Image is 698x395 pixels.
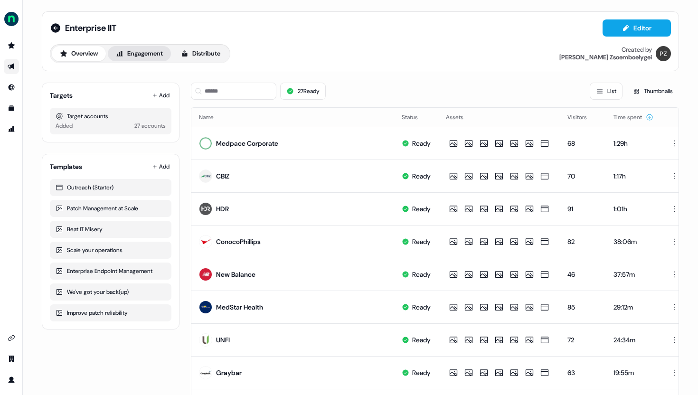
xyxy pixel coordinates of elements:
div: HDR [216,204,229,214]
div: 70 [567,171,598,181]
button: Time spent [613,109,653,126]
button: Add [151,160,171,173]
div: New Balance [216,270,255,279]
div: Patch Management at Scale [56,204,166,213]
div: Templates [50,162,82,171]
div: 85 [567,302,598,312]
div: 1:29h [613,139,653,148]
div: MedStar Health [216,302,263,312]
div: Improve patch reliability [56,308,166,318]
div: 37:57m [613,270,653,279]
button: Visitors [567,109,598,126]
div: Targets [50,91,73,100]
a: Go to templates [4,101,19,116]
div: 24:34m [613,335,653,345]
button: Status [402,109,429,126]
a: Go to attribution [4,122,19,137]
div: 1:17h [613,171,653,181]
div: Ready [412,368,431,377]
div: Ready [412,237,431,246]
div: 72 [567,335,598,345]
div: Medpace Corporate [216,139,278,148]
a: Go to prospects [4,38,19,53]
div: 1:01h [613,204,653,214]
button: 27Ready [280,83,326,100]
div: 91 [567,204,598,214]
a: Go to outbound experience [4,59,19,74]
div: 82 [567,237,598,246]
div: Created by [622,46,652,54]
div: Added [56,121,73,131]
div: 27 accounts [134,121,166,131]
a: Go to Inbound [4,80,19,95]
div: Scale your operations [56,245,166,255]
button: Thumbnails [626,83,679,100]
div: Enterprise Endpoint Management [56,266,166,276]
div: [PERSON_NAME] Zsoemboelygei [559,54,652,61]
div: 38:06m [613,237,653,246]
div: Beat IT Misery [56,225,166,234]
div: 19:55m [613,368,653,377]
a: Go to team [4,351,19,367]
div: We've got your back(up) [56,287,166,297]
div: Ready [412,335,431,345]
div: Ready [412,139,431,148]
div: Target accounts [56,112,166,121]
a: Editor [603,24,671,34]
div: Ready [412,171,431,181]
div: UNFI [216,335,230,345]
button: Overview [52,46,106,61]
a: Go to integrations [4,330,19,346]
button: Editor [603,19,671,37]
div: Ready [412,204,431,214]
span: Enterprise IIT [65,22,116,34]
button: Name [199,109,225,126]
button: List [590,83,623,100]
div: 63 [567,368,598,377]
div: Graybar [216,368,242,377]
div: 46 [567,270,598,279]
th: Assets [438,108,560,127]
a: Go to profile [4,372,19,387]
button: Add [151,89,171,102]
div: 68 [567,139,598,148]
button: Engagement [108,46,171,61]
button: Distribute [173,46,228,61]
div: CBIZ [216,171,229,181]
div: ConocoPhillips [216,237,261,246]
div: Ready [412,302,431,312]
div: Ready [412,270,431,279]
img: Petra [656,46,671,61]
div: 29:12m [613,302,653,312]
div: Outreach (Starter) [56,183,166,192]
